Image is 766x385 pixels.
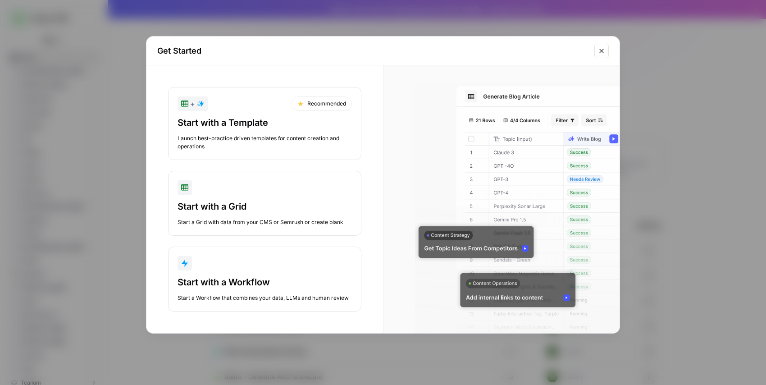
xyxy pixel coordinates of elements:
[178,218,352,226] div: Start a Grid with data from your CMS or Semrush or create blank
[594,44,609,58] button: Close modal
[178,116,352,129] div: Start with a Template
[178,294,352,302] div: Start a Workflow that combines your data, LLMs and human review
[168,87,361,160] button: +RecommendedStart with a TemplateLaunch best-practice driven templates for content creation and o...
[292,96,352,111] div: Recommended
[157,45,589,57] h2: Get Started
[168,171,361,236] button: Start with a GridStart a Grid with data from your CMS or Semrush or create blank
[168,247,361,312] button: Start with a WorkflowStart a Workflow that combines your data, LLMs and human review
[181,98,204,109] div: +
[178,200,352,213] div: Start with a Grid
[178,276,352,289] div: Start with a Workflow
[178,134,352,151] div: Launch best-practice driven templates for content creation and operations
